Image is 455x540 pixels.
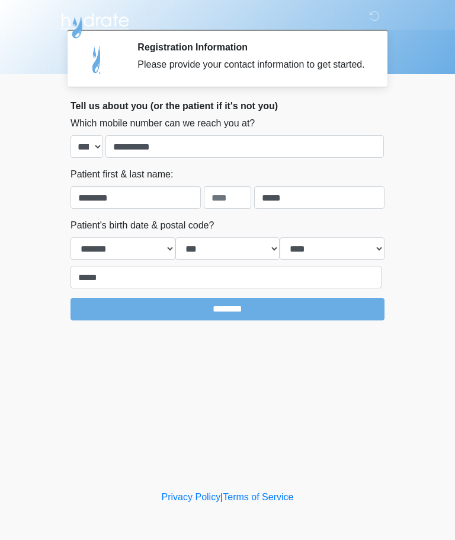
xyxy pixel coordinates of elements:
label: Patient's birth date & postal code? [71,218,214,233]
div: Please provide your contact information to get started. [137,58,367,72]
a: Privacy Policy [162,492,221,502]
a: | [220,492,223,502]
img: Agent Avatar [79,42,115,77]
a: Terms of Service [223,492,293,502]
h2: Tell us about you (or the patient if it's not you) [71,100,384,112]
label: Patient first & last name: [71,167,173,182]
img: Hydrate IV Bar - Arcadia Logo [59,9,131,39]
label: Which mobile number can we reach you at? [71,116,255,131]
